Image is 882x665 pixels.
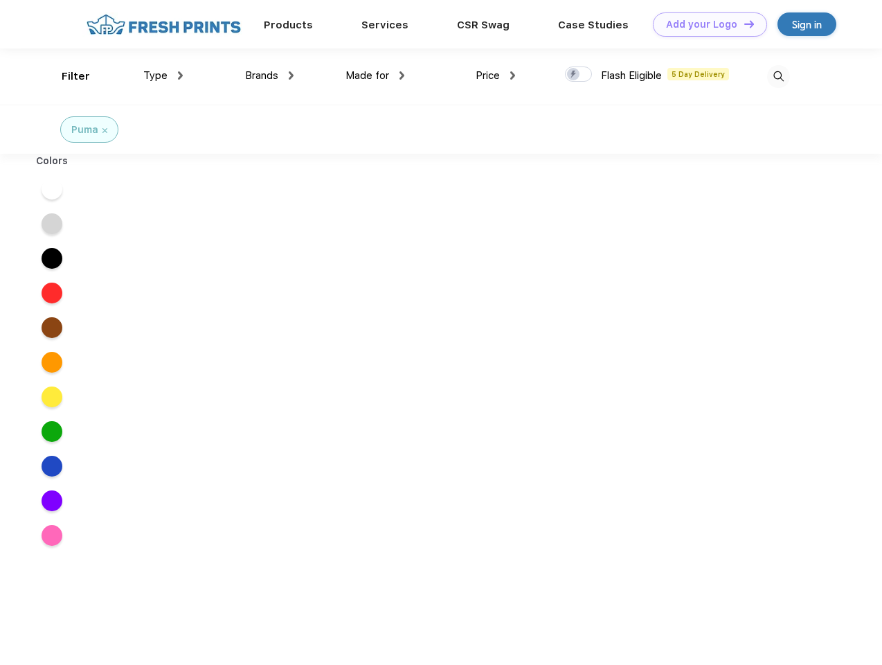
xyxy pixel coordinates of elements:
[178,71,183,80] img: dropdown.png
[792,17,822,33] div: Sign in
[82,12,245,37] img: fo%20logo%202.webp
[62,69,90,85] div: Filter
[71,123,98,137] div: Puma
[667,68,729,80] span: 5 Day Delivery
[457,19,510,31] a: CSR Swag
[666,19,737,30] div: Add your Logo
[510,71,515,80] img: dropdown.png
[102,128,107,133] img: filter_cancel.svg
[264,19,313,31] a: Products
[26,154,79,168] div: Colors
[777,12,836,36] a: Sign in
[767,65,790,88] img: desktop_search.svg
[143,69,168,82] span: Type
[289,71,294,80] img: dropdown.png
[361,19,408,31] a: Services
[245,69,278,82] span: Brands
[476,69,500,82] span: Price
[399,71,404,80] img: dropdown.png
[601,69,662,82] span: Flash Eligible
[744,20,754,28] img: DT
[345,69,389,82] span: Made for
